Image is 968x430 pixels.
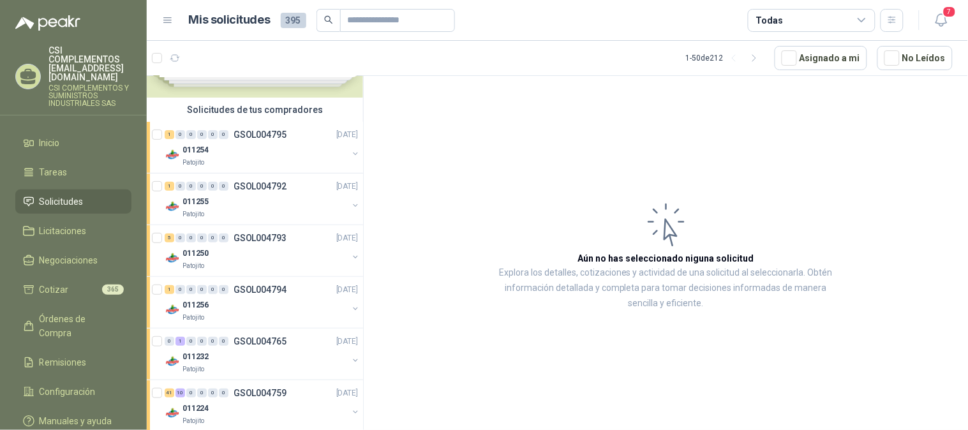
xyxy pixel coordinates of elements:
[175,182,185,191] div: 0
[15,189,131,214] a: Solicitudes
[165,230,361,271] a: 5 0 0 0 0 0 GSOL004793[DATE] Company Logo011250Patojito
[48,84,131,107] p: CSI COMPLEMENTOS Y SUMINISTROS INDUSTRIALES SAS
[102,285,124,295] span: 365
[15,380,131,404] a: Configuración
[40,224,87,238] span: Licitaciones
[182,364,204,374] p: Patojito
[40,253,98,267] span: Negociaciones
[182,313,204,323] p: Patojito
[219,337,228,346] div: 0
[165,389,174,397] div: 41
[208,285,218,294] div: 0
[336,181,358,193] p: [DATE]
[175,285,185,294] div: 0
[182,196,209,208] p: 011255
[197,389,207,397] div: 0
[186,182,196,191] div: 0
[182,158,204,168] p: Patojito
[219,130,228,139] div: 0
[15,131,131,155] a: Inicio
[578,251,754,265] h3: Aún no has seleccionado niguna solicitud
[175,337,185,346] div: 1
[775,46,867,70] button: Asignado a mi
[219,234,228,242] div: 0
[930,9,953,32] button: 7
[165,234,174,242] div: 5
[234,337,287,346] p: GSOL004765
[40,385,96,399] span: Configuración
[165,285,174,294] div: 1
[877,46,953,70] button: No Leídos
[208,389,218,397] div: 0
[182,299,209,311] p: 011256
[165,302,180,318] img: Company Logo
[165,385,361,426] a: 41 10 0 0 0 0 GSOL004759[DATE] Company Logo011224Patojito
[197,182,207,191] div: 0
[15,278,131,302] a: Cotizar365
[182,403,209,415] p: 011224
[182,248,209,260] p: 011250
[197,285,207,294] div: 0
[281,13,306,28] span: 395
[165,179,361,219] a: 1 0 0 0 0 0 GSOL004792[DATE] Company Logo011255Patojito
[165,251,180,266] img: Company Logo
[208,182,218,191] div: 0
[182,416,204,426] p: Patojito
[15,15,80,31] img: Logo peakr
[208,337,218,346] div: 0
[186,285,196,294] div: 0
[197,337,207,346] div: 0
[336,232,358,244] p: [DATE]
[175,389,185,397] div: 10
[40,195,84,209] span: Solicitudes
[40,414,112,428] span: Manuales y ayuda
[219,285,228,294] div: 0
[186,337,196,346] div: 0
[15,160,131,184] a: Tareas
[186,130,196,139] div: 0
[756,13,783,27] div: Todas
[208,130,218,139] div: 0
[197,234,207,242] div: 0
[234,389,287,397] p: GSOL004759
[186,234,196,242] div: 0
[234,234,287,242] p: GSOL004793
[165,334,361,374] a: 0 1 0 0 0 0 GSOL004765[DATE] Company Logo011232Patojito
[208,234,218,242] div: 0
[165,354,180,369] img: Company Logo
[165,182,174,191] div: 1
[219,389,228,397] div: 0
[147,98,363,122] div: Solicitudes de tus compradores
[40,165,68,179] span: Tareas
[336,129,358,141] p: [DATE]
[336,284,358,296] p: [DATE]
[182,351,209,363] p: 011232
[186,389,196,397] div: 0
[165,337,174,346] div: 0
[48,46,131,82] p: CSI COMPLEMENTOS [EMAIL_ADDRESS][DOMAIN_NAME]
[165,130,174,139] div: 1
[15,307,131,345] a: Órdenes de Compra
[165,406,180,421] img: Company Logo
[40,355,87,369] span: Remisiones
[40,283,69,297] span: Cotizar
[234,182,287,191] p: GSOL004792
[165,127,361,168] a: 1 0 0 0 0 0 GSOL004795[DATE] Company Logo011254Patojito
[234,130,287,139] p: GSOL004795
[175,130,185,139] div: 0
[942,6,957,18] span: 7
[182,261,204,271] p: Patojito
[15,248,131,272] a: Negociaciones
[40,136,60,150] span: Inicio
[182,209,204,219] p: Patojito
[197,130,207,139] div: 0
[686,48,764,68] div: 1 - 50 de 212
[40,312,119,340] span: Órdenes de Compra
[324,15,333,24] span: search
[336,387,358,399] p: [DATE]
[165,199,180,214] img: Company Logo
[491,265,840,311] p: Explora los detalles, cotizaciones y actividad de una solicitud al seleccionarla. Obtén informaci...
[15,219,131,243] a: Licitaciones
[15,350,131,374] a: Remisiones
[165,282,361,323] a: 1 0 0 0 0 0 GSOL004794[DATE] Company Logo011256Patojito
